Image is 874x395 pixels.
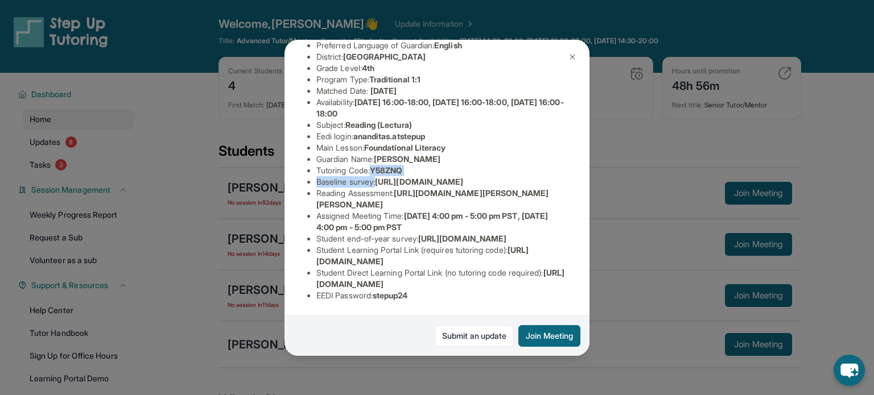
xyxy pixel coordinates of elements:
span: Foundational Literacy [364,143,446,152]
img: Close Icon [568,52,577,61]
a: Submit an update [435,325,514,347]
span: [URL][DOMAIN_NAME][PERSON_NAME][PERSON_NAME] [316,188,549,209]
li: Availability: [316,97,567,119]
li: Program Type: [316,74,567,85]
span: Y58ZNQ [370,165,402,175]
span: [DATE] [370,86,397,95]
li: Grade Level: [316,63,567,74]
span: [DATE] 4:00 pm - 5:00 pm PST, [DATE] 4:00 pm - 5:00 pm PST [316,211,548,232]
li: Main Lesson : [316,142,567,153]
li: Assigned Meeting Time : [316,210,567,233]
li: EEDI Password : [316,290,567,301]
span: 4th [362,63,374,73]
li: Student Direct Learning Portal Link (no tutoring code required) : [316,267,567,290]
li: Eedi login : [316,131,567,142]
li: Student end-of-year survey : [316,233,567,244]
span: ananditas.atstepup [353,131,425,141]
span: [PERSON_NAME] [374,154,440,164]
span: English [434,40,462,50]
span: stepup24 [373,290,408,300]
span: [URL][DOMAIN_NAME] [418,234,506,243]
li: Preferred Language of Guardian: [316,40,567,51]
li: Reading Assessment : [316,188,567,210]
li: Matched Date: [316,85,567,97]
li: Student Learning Portal Link (requires tutoring code) : [316,244,567,267]
span: [GEOGRAPHIC_DATA] [343,52,426,61]
li: Subject : [316,119,567,131]
li: District: [316,51,567,63]
button: chat-button [834,355,865,386]
li: Baseline survey : [316,176,567,188]
button: Join Meeting [518,325,580,347]
li: Tutoring Code : [316,165,567,176]
span: [DATE] 16:00-18:00, [DATE] 16:00-18:00, [DATE] 16:00-18:00 [316,97,564,118]
li: Guardian Name : [316,153,567,165]
span: [URL][DOMAIN_NAME] [375,177,463,186]
span: Reading (Lectura) [345,120,412,130]
span: Traditional 1:1 [369,74,420,84]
